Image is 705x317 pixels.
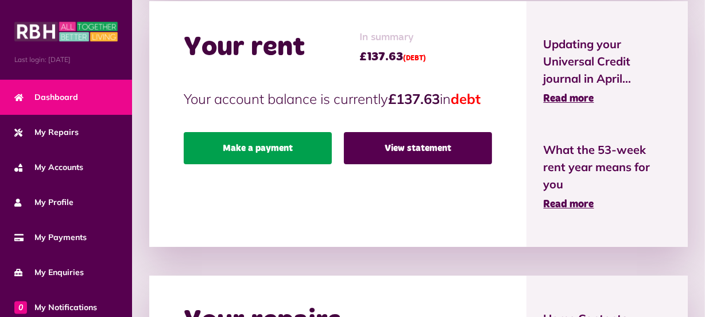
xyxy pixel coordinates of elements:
[544,94,594,104] span: Read more
[14,266,84,279] span: My Enquiries
[451,90,481,107] span: debt
[344,132,492,164] a: View statement
[14,161,83,173] span: My Accounts
[14,91,78,103] span: Dashboard
[184,88,492,109] p: Your account balance is currently in
[14,301,97,314] span: My Notifications
[184,31,305,64] h2: Your rent
[544,199,594,210] span: Read more
[14,20,118,43] img: MyRBH
[14,231,87,243] span: My Payments
[14,55,118,65] span: Last login: [DATE]
[544,36,671,107] a: Updating your Universal Credit journal in April... Read more
[14,196,73,208] span: My Profile
[359,48,426,65] span: £137.63
[359,30,426,45] span: In summary
[544,141,671,193] span: What the 53-week rent year means for you
[544,36,671,87] span: Updating your Universal Credit journal in April...
[184,132,332,164] a: Make a payment
[14,126,79,138] span: My Repairs
[403,55,426,62] span: (DEBT)
[14,301,27,314] span: 0
[544,141,671,212] a: What the 53-week rent year means for you Read more
[388,90,440,107] strong: £137.63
